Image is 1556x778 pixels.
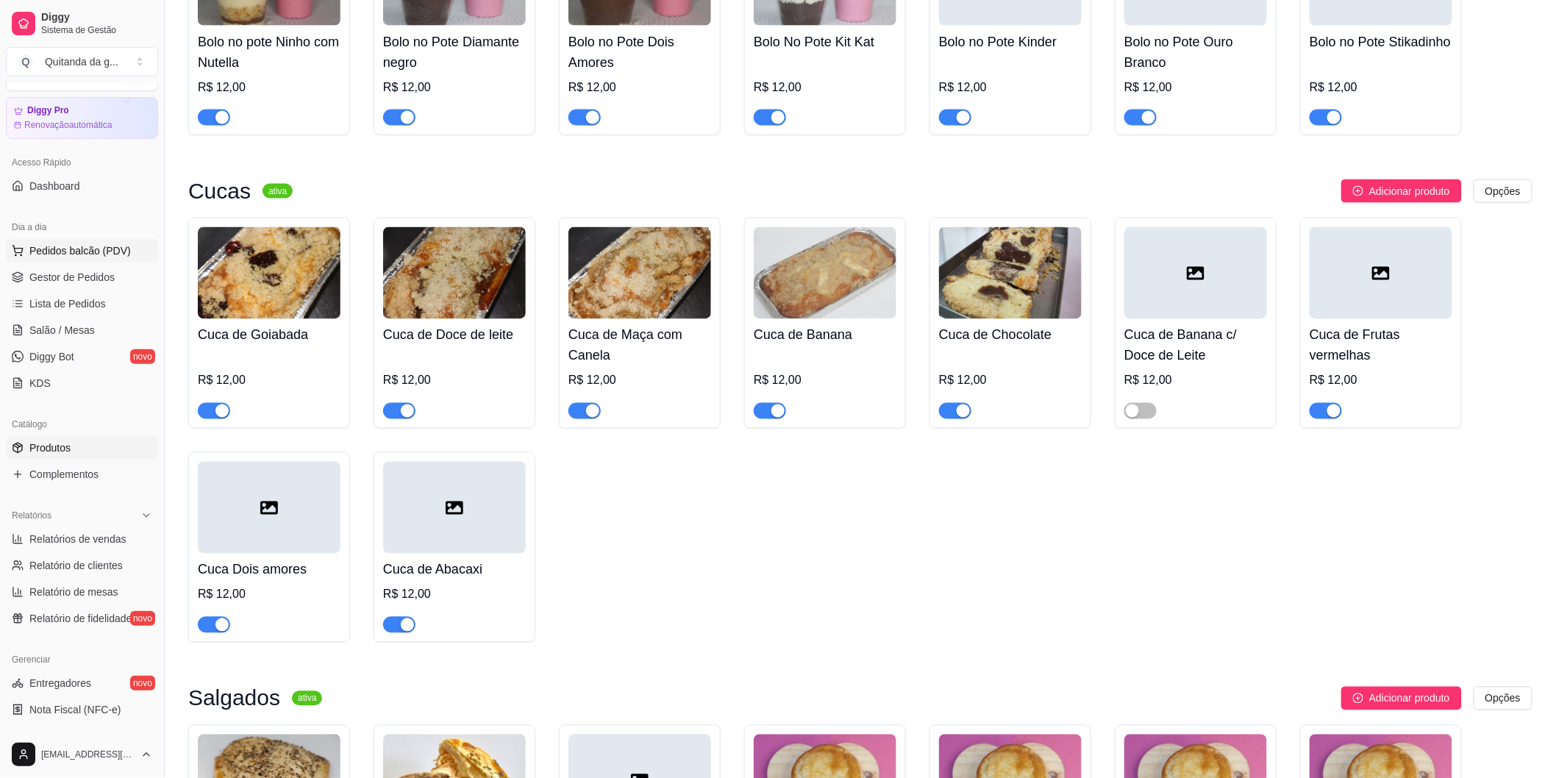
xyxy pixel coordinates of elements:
[29,585,118,599] span: Relatório de mesas
[383,372,526,390] div: R$ 12,00
[6,345,158,368] a: Diggy Botnovo
[6,463,158,486] a: Complementos
[939,227,1082,319] img: product-image
[6,215,158,239] div: Dia a dia
[12,510,51,521] span: Relatórios
[1310,325,1452,366] h4: Cuca de Frutas vermelhas
[754,79,896,96] div: R$ 12,00
[754,325,896,346] h4: Cuca de Banana
[29,376,51,390] span: KDS
[24,119,112,131] article: Renovação automática
[29,243,131,258] span: Pedidos balcão (PDV)
[6,698,158,721] a: Nota Fiscal (NFC-e)
[1310,79,1452,96] div: R$ 12,00
[1124,325,1267,366] h4: Cuca de Banana c/ Doce de Leite
[198,372,340,390] div: R$ 12,00
[29,729,110,743] span: Controle de caixa
[6,371,158,395] a: KDS
[188,182,251,200] h3: Cucas
[1341,687,1462,710] button: Adicionar produto
[1310,32,1452,52] h4: Bolo no Pote Stikadinho
[6,265,158,289] a: Gestor de Pedidos
[1369,183,1450,199] span: Adicionar produto
[754,32,896,52] h4: Bolo No Pote Kit Kat
[1124,79,1267,96] div: R$ 12,00
[1369,690,1450,707] span: Adicionar produto
[6,174,158,198] a: Dashboard
[6,47,158,76] button: Select a team
[568,227,711,319] img: product-image
[6,318,158,342] a: Salão / Mesas
[6,6,158,41] a: DiggySistema de Gestão
[29,676,91,690] span: Entregadores
[6,737,158,772] button: [EMAIL_ADDRESS][DOMAIN_NAME]
[29,179,80,193] span: Dashboard
[383,325,526,346] h4: Cuca de Doce de leite
[29,440,71,455] span: Produtos
[754,227,896,319] img: product-image
[1353,693,1363,704] span: plus-circle
[6,292,158,315] a: Lista de Pedidos
[292,691,322,706] sup: ativa
[1310,372,1452,390] div: R$ 12,00
[188,690,280,707] h3: Salgados
[29,532,126,546] span: Relatórios de vendas
[6,671,158,695] a: Entregadoresnovo
[1353,186,1363,196] span: plus-circle
[29,323,95,338] span: Salão / Mesas
[1474,179,1532,203] button: Opções
[6,239,158,263] button: Pedidos balcão (PDV)
[29,270,115,285] span: Gestor de Pedidos
[383,79,526,96] div: R$ 12,00
[6,527,158,551] a: Relatórios de vendas
[6,580,158,604] a: Relatório de mesas
[29,611,132,626] span: Relatório de fidelidade
[29,349,74,364] span: Diggy Bot
[18,54,33,69] span: Q
[198,32,340,73] h4: Bolo no pote Ninho com Nutella
[568,32,711,73] h4: Bolo no Pote Dois Amores
[1124,32,1267,73] h4: Bolo no Pote Ouro Branco
[6,97,158,139] a: Diggy ProRenovaçãoautomática
[1474,687,1532,710] button: Opções
[383,32,526,73] h4: Bolo no Pote Diamante negro
[198,560,340,580] h4: Cuca Dois amores
[383,560,526,580] h4: Cuca de Abacaxi
[6,413,158,436] div: Catálogo
[568,325,711,366] h4: Cuca de Maça com Canela
[6,554,158,577] a: Relatório de clientes
[45,54,118,69] div: Quitanda da g ...
[939,79,1082,96] div: R$ 12,00
[27,105,69,116] article: Diggy Pro
[1485,183,1521,199] span: Opções
[6,648,158,671] div: Gerenciar
[383,586,526,604] div: R$ 12,00
[6,724,158,748] a: Controle de caixa
[198,586,340,604] div: R$ 12,00
[198,227,340,319] img: product-image
[29,467,99,482] span: Complementos
[29,296,106,311] span: Lista de Pedidos
[754,372,896,390] div: R$ 12,00
[6,151,158,174] div: Acesso Rápido
[198,325,340,346] h4: Cuca de Goiabada
[939,372,1082,390] div: R$ 12,00
[383,227,526,319] img: product-image
[198,79,340,96] div: R$ 12,00
[939,32,1082,52] h4: Bolo no Pote Kinder
[41,749,135,760] span: [EMAIL_ADDRESS][DOMAIN_NAME]
[1341,179,1462,203] button: Adicionar produto
[939,325,1082,346] h4: Cuca de Chocolate
[263,184,293,199] sup: ativa
[568,79,711,96] div: R$ 12,00
[41,11,152,24] span: Diggy
[1485,690,1521,707] span: Opções
[6,607,158,630] a: Relatório de fidelidadenovo
[6,436,158,460] a: Produtos
[29,702,121,717] span: Nota Fiscal (NFC-e)
[568,372,711,390] div: R$ 12,00
[1124,372,1267,390] div: R$ 12,00
[41,24,152,36] span: Sistema de Gestão
[29,558,123,573] span: Relatório de clientes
